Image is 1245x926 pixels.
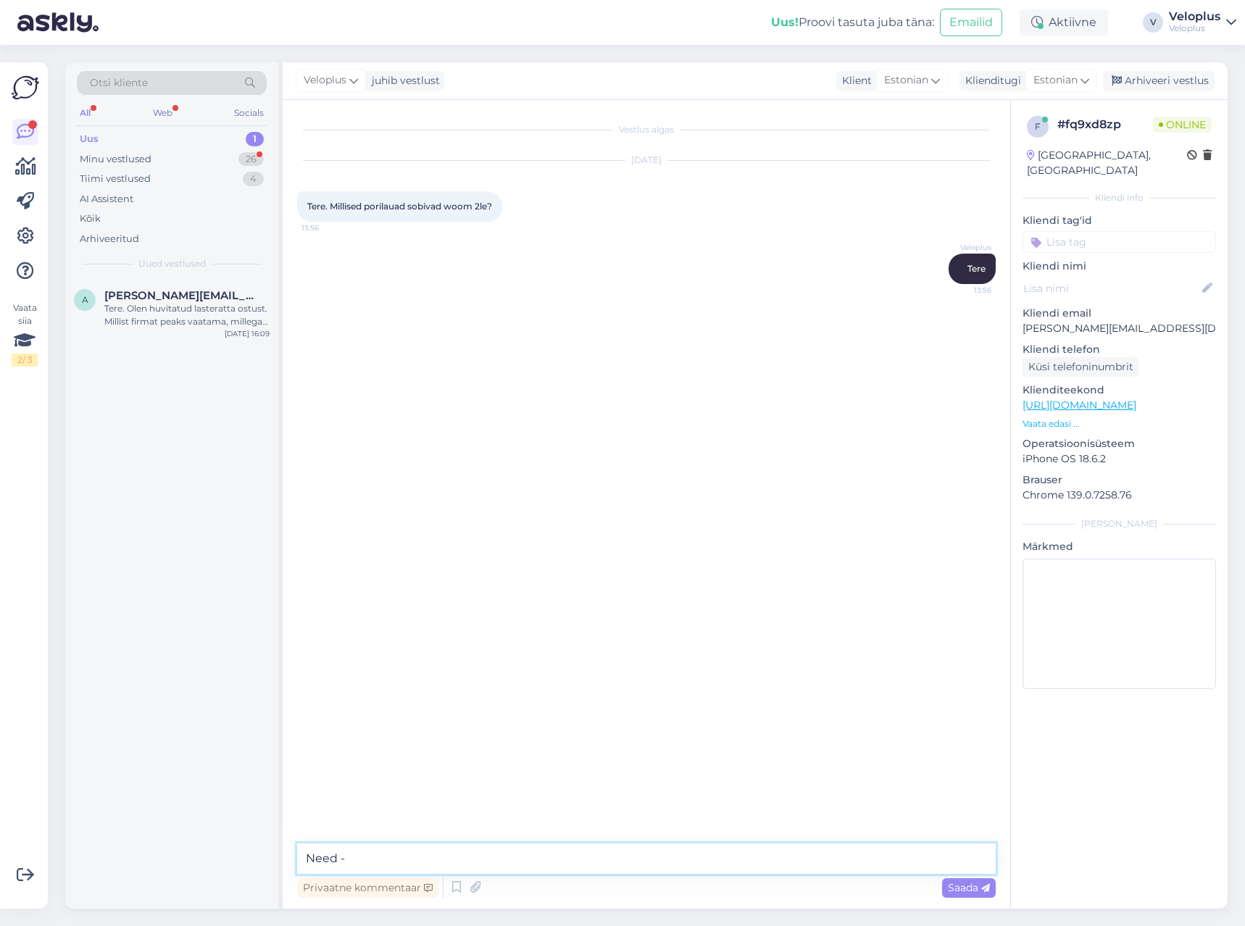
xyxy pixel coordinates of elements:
[82,294,88,305] span: a
[967,263,986,274] span: Tere
[1033,72,1078,88] span: Estonian
[1023,306,1216,321] p: Kliendi email
[138,257,206,270] span: Uued vestlused
[304,72,346,88] span: Veloplus
[1057,116,1153,133] div: # fq9xd8zp
[1023,383,1216,398] p: Klienditeekond
[1023,436,1216,451] p: Operatsioonisüsteem
[301,222,356,233] span: 13:56
[1169,11,1220,22] div: Veloplus
[231,104,267,122] div: Socials
[225,328,270,339] div: [DATE] 16:09
[1023,451,1216,467] p: iPhone OS 18.6.2
[12,74,39,101] img: Askly Logo
[80,152,151,167] div: Minu vestlused
[1153,117,1212,133] span: Online
[1023,280,1199,296] input: Lisa nimi
[1035,121,1041,132] span: f
[937,242,991,253] span: Veloplus
[836,73,872,88] div: Klient
[104,289,255,302] span: anna@gmail.com
[1023,342,1216,357] p: Kliendi telefon
[1023,357,1139,377] div: Küsi telefoninumbrit
[297,878,438,898] div: Privaatne kommentaar
[366,73,440,88] div: juhib vestlust
[80,172,151,186] div: Tiimi vestlused
[940,9,1002,36] button: Emailid
[884,72,928,88] span: Estonian
[104,302,270,328] div: Tere. Olen huvitatud lasteratta ostust. Millist firmat peaks vaatama, millega võistlustel suurem ...
[150,104,175,122] div: Web
[1023,321,1216,336] p: [PERSON_NAME][EMAIL_ADDRESS][DOMAIN_NAME]
[307,201,492,212] span: Tere. Millised porilauad sobivad woom 2le?
[1023,399,1136,412] a: [URL][DOMAIN_NAME]
[243,172,264,186] div: 4
[1169,22,1220,34] div: Veloplus
[771,14,934,31] div: Proovi tasuta juba täna:
[1023,539,1216,554] p: Märkmed
[297,154,996,167] div: [DATE]
[959,73,1021,88] div: Klienditugi
[1023,488,1216,503] p: Chrome 139.0.7258.76
[1169,11,1236,34] a: VeloplusVeloplus
[937,285,991,296] span: 13:56
[12,354,38,367] div: 2 / 3
[1023,517,1216,530] div: [PERSON_NAME]
[80,212,101,226] div: Kõik
[297,123,996,136] div: Vestlus algas
[80,232,139,246] div: Arhiveeritud
[1023,213,1216,228] p: Kliendi tag'id
[80,192,133,207] div: AI Assistent
[1023,259,1216,274] p: Kliendi nimi
[297,843,996,874] textarea: Need -
[80,132,99,146] div: Uus
[77,104,93,122] div: All
[1020,9,1108,36] div: Aktiivne
[1023,191,1216,204] div: Kliendi info
[1023,472,1216,488] p: Brauser
[90,75,148,91] span: Otsi kliente
[771,15,799,29] b: Uus!
[1023,417,1216,430] p: Vaata edasi ...
[1023,231,1216,253] input: Lisa tag
[12,301,38,367] div: Vaata siia
[948,881,990,894] span: Saada
[246,132,264,146] div: 1
[1143,12,1163,33] div: V
[1027,148,1187,178] div: [GEOGRAPHIC_DATA], [GEOGRAPHIC_DATA]
[238,152,264,167] div: 26
[1103,71,1215,91] div: Arhiveeri vestlus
